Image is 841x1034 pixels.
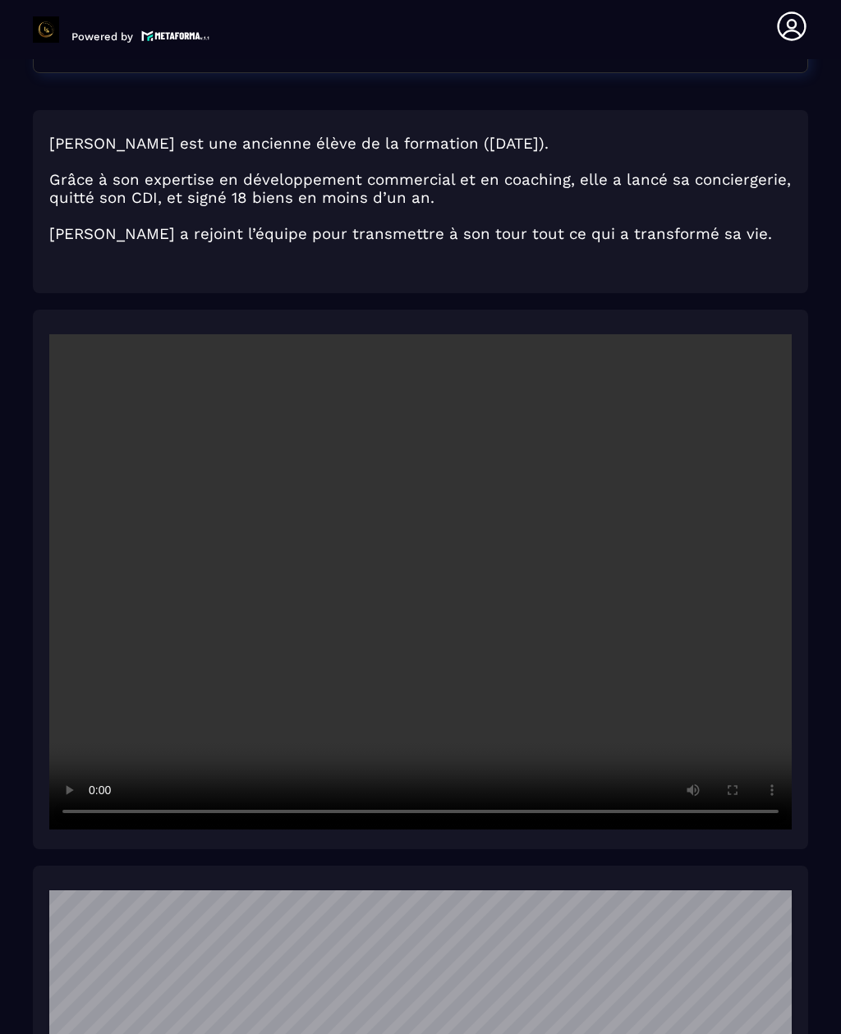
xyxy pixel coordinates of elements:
img: logo-branding [33,16,59,43]
h3: [PERSON_NAME] a rejoint l’équipe pour transmettre à son tour tout ce qui a transformé sa vie. [49,225,792,243]
h3: Grâce à son expertise en développement commercial et en coaching, elle a lancé sa conciergerie, q... [49,171,792,207]
h3: [PERSON_NAME] est une ancienne élève de la formation ([DATE]). [49,135,792,153]
img: logo [141,29,210,43]
p: Powered by [71,30,133,43]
